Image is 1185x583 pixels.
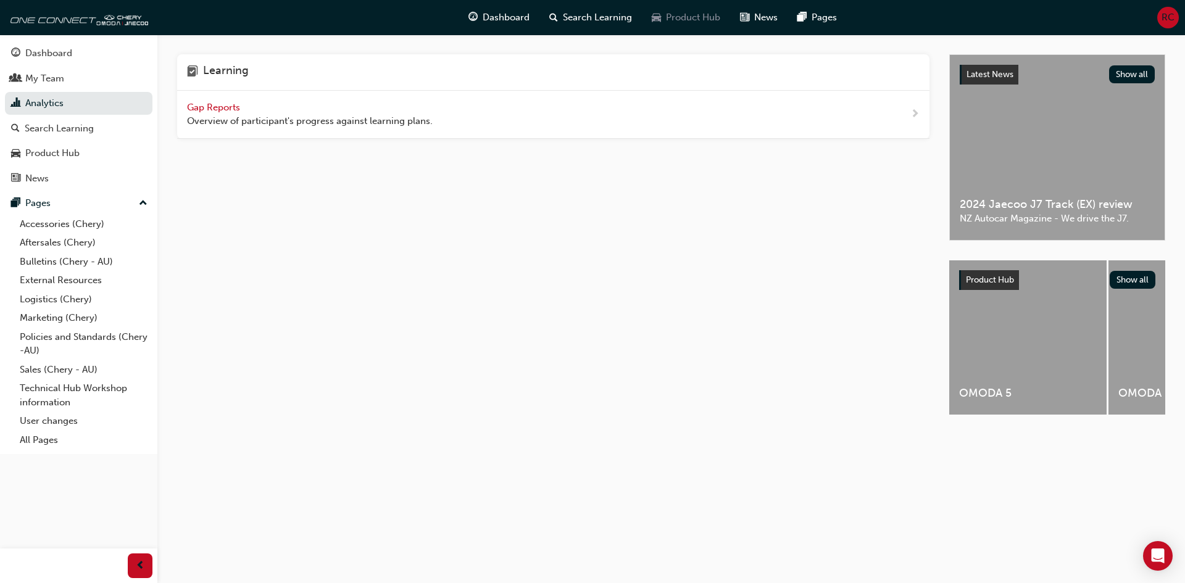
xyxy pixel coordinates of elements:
a: Sales (Chery - AU) [15,360,152,379]
span: prev-icon [136,558,145,574]
a: All Pages [15,431,152,450]
span: news-icon [11,173,20,184]
a: Accessories (Chery) [15,215,152,234]
img: oneconnect [6,5,148,30]
a: OMODA 5 [949,260,1107,415]
button: RC [1157,7,1179,28]
span: Dashboard [483,10,530,25]
a: External Resources [15,271,152,290]
a: Search Learning [5,117,152,140]
a: Product HubShow all [959,270,1155,290]
a: Product Hub [5,142,152,165]
button: Pages [5,192,152,215]
span: Latest News [967,69,1013,80]
span: pages-icon [797,10,807,25]
div: My Team [25,72,64,86]
div: Search Learning [25,122,94,136]
a: Policies and Standards (Chery -AU) [15,328,152,360]
a: guage-iconDashboard [459,5,539,30]
span: guage-icon [468,10,478,25]
a: Technical Hub Workshop information [15,379,152,411]
a: Marketing (Chery) [15,308,152,328]
span: car-icon [11,148,20,159]
button: DashboardMy TeamAnalyticsSearch LearningProduct HubNews [5,39,152,192]
a: Latest NewsShow all [960,65,1155,85]
span: NZ Autocar Magazine - We drive the J7. [960,212,1155,226]
span: Gap Reports [187,102,243,113]
span: search-icon [11,123,20,134]
div: News [25,172,49,186]
button: Show all [1110,271,1156,289]
span: up-icon [139,196,148,212]
span: Search Learning [563,10,632,25]
h4: Learning [203,64,249,80]
a: Latest NewsShow all2024 Jaecoo J7 Track (EX) reviewNZ Autocar Magazine - We drive the J7. [949,54,1165,241]
a: My Team [5,67,152,90]
a: News [5,167,152,190]
span: Overview of participant's progress against learning plans. [187,114,433,128]
span: RC [1162,10,1175,25]
span: OMODA 5 [959,386,1097,400]
span: Pages [812,10,837,25]
div: Pages [25,196,51,210]
a: Gap Reports Overview of participant's progress against learning plans.next-icon [177,91,929,139]
div: Dashboard [25,46,72,60]
div: Product Hub [25,146,80,160]
div: Open Intercom Messenger [1143,541,1173,571]
a: Aftersales (Chery) [15,233,152,252]
span: pages-icon [11,198,20,209]
span: learning-icon [187,64,198,80]
span: Product Hub [666,10,720,25]
span: people-icon [11,73,20,85]
a: Analytics [5,92,152,115]
a: news-iconNews [730,5,788,30]
button: Show all [1109,65,1155,83]
a: Bulletins (Chery - AU) [15,252,152,271]
span: news-icon [740,10,749,25]
span: chart-icon [11,98,20,109]
a: car-iconProduct Hub [642,5,730,30]
a: Dashboard [5,42,152,65]
span: News [754,10,778,25]
a: User changes [15,411,152,431]
span: Product Hub [966,275,1014,285]
span: guage-icon [11,48,20,59]
span: car-icon [652,10,661,25]
span: 2024 Jaecoo J7 Track (EX) review [960,197,1155,212]
a: Logistics (Chery) [15,290,152,309]
span: next-icon [910,107,920,122]
a: search-iconSearch Learning [539,5,642,30]
span: search-icon [549,10,558,25]
a: pages-iconPages [788,5,847,30]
